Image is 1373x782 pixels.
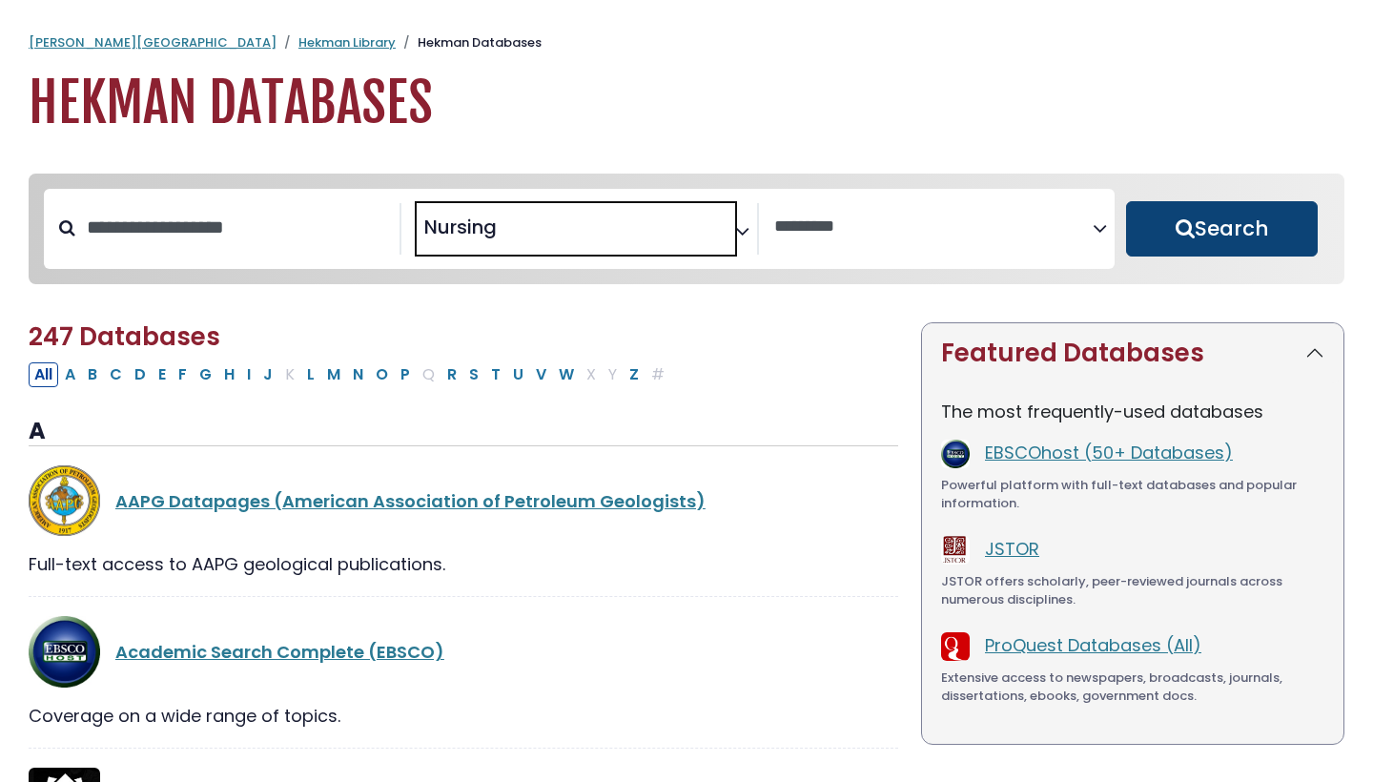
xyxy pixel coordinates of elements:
button: Filter Results P [395,362,416,387]
button: Filter Results L [301,362,320,387]
button: Filter Results O [370,362,394,387]
button: Filter Results I [241,362,256,387]
div: Full-text access to AAPG geological publications. [29,551,898,577]
button: Filter Results B [82,362,103,387]
p: The most frequently-used databases [941,399,1324,424]
span: Nursing [424,213,497,241]
a: Hekman Library [298,33,396,51]
textarea: Search [501,223,514,243]
button: Submit for Search Results [1126,201,1318,257]
a: AAPG Datapages (American Association of Petroleum Geologists) [115,489,706,513]
textarea: Search [774,217,1093,237]
button: Filter Results W [553,362,580,387]
a: ProQuest Databases (All) [985,633,1201,657]
input: Search database by title or keyword [75,212,400,243]
button: All [29,362,58,387]
h1: Hekman Databases [29,72,1344,135]
button: Filter Results Z [624,362,645,387]
button: Filter Results R [441,362,462,387]
button: Filter Results F [173,362,193,387]
button: Featured Databases [922,323,1343,383]
span: 247 Databases [29,319,220,354]
button: Filter Results V [530,362,552,387]
nav: Search filters [29,174,1344,284]
button: Filter Results H [218,362,240,387]
button: Filter Results G [194,362,217,387]
div: Coverage on a wide range of topics. [29,703,898,729]
h3: A [29,418,898,446]
li: Nursing [417,213,497,241]
li: Hekman Databases [396,33,542,52]
button: Filter Results A [59,362,81,387]
button: Filter Results E [153,362,172,387]
a: Academic Search Complete (EBSCO) [115,640,444,664]
button: Filter Results J [257,362,278,387]
a: [PERSON_NAME][GEOGRAPHIC_DATA] [29,33,277,51]
div: Extensive access to newspapers, broadcasts, journals, dissertations, ebooks, government docs. [941,669,1324,706]
button: Filter Results T [485,362,506,387]
button: Filter Results U [507,362,529,387]
div: Powerful platform with full-text databases and popular information. [941,476,1324,513]
div: Alpha-list to filter by first letter of database name [29,361,672,385]
div: JSTOR offers scholarly, peer-reviewed journals across numerous disciplines. [941,572,1324,609]
button: Filter Results S [463,362,484,387]
button: Filter Results M [321,362,346,387]
button: Filter Results C [104,362,128,387]
button: Filter Results D [129,362,152,387]
button: Filter Results N [347,362,369,387]
a: JSTOR [985,537,1039,561]
nav: breadcrumb [29,33,1344,52]
a: EBSCOhost (50+ Databases) [985,441,1233,464]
